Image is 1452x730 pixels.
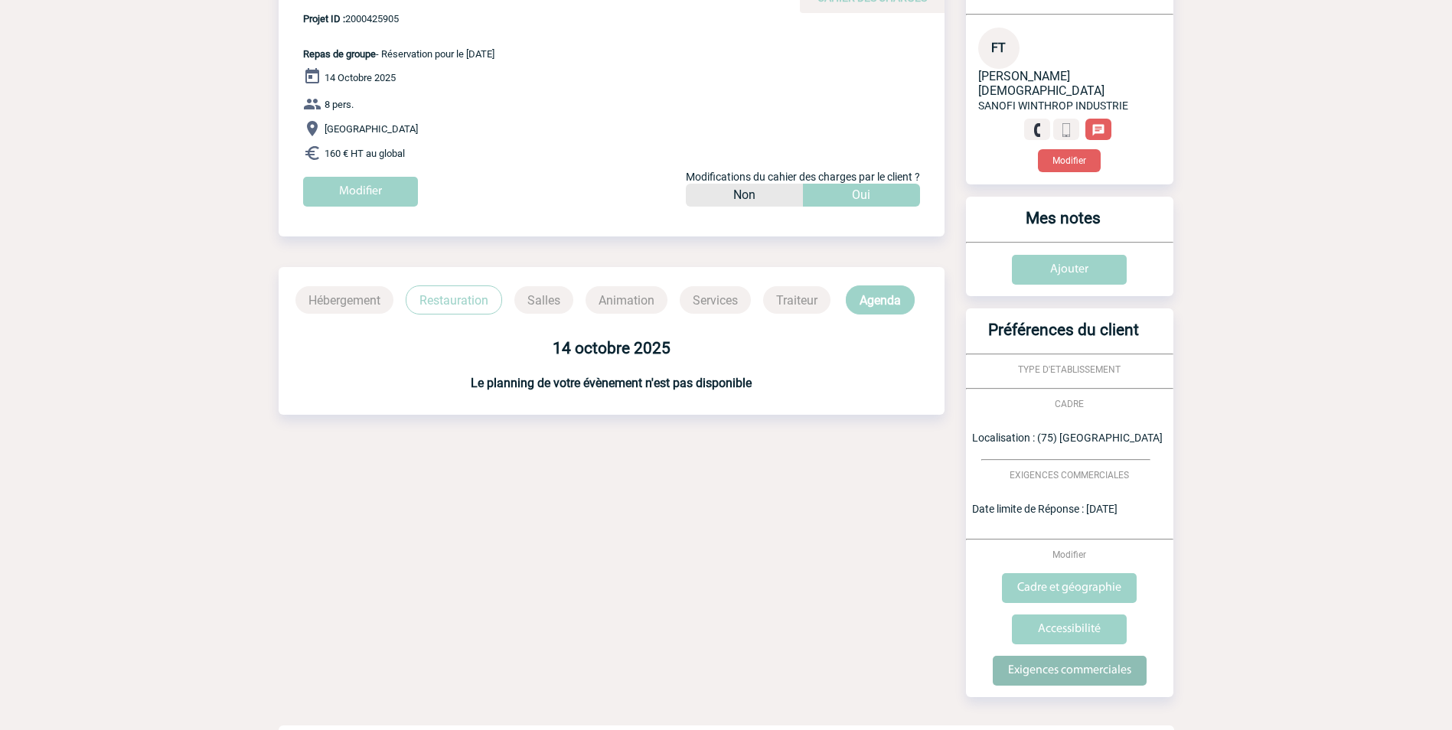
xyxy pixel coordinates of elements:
[279,376,945,390] h3: Le planning de votre évènement n'est pas disponible
[325,99,354,110] span: 8 pers.
[1012,614,1127,644] input: Accessibilité
[1012,255,1127,285] input: Ajouter
[993,656,1147,686] input: Exigences commerciales
[295,286,393,314] p: Hébergement
[325,123,418,135] span: [GEOGRAPHIC_DATA]
[586,286,667,314] p: Animation
[1059,123,1073,137] img: portable.png
[733,184,755,207] p: Non
[972,321,1155,354] h3: Préférences du client
[972,503,1118,515] span: Date limite de Réponse : [DATE]
[303,48,376,60] span: Repas de groupe
[303,177,418,207] input: Modifier
[763,286,830,314] p: Traiteur
[846,285,915,314] p: Agenda
[972,209,1155,242] h3: Mes notes
[303,48,494,60] span: - Réservation pour le [DATE]
[1018,364,1121,375] span: TYPE D'ETABLISSEMENT
[1055,399,1084,409] span: CADRE
[303,13,494,24] span: 2000425905
[1038,149,1101,172] button: Modifier
[852,184,870,207] p: Oui
[325,72,396,83] span: 14 Octobre 2025
[978,69,1104,98] span: [PERSON_NAME] [DEMOGRAPHIC_DATA]
[1052,549,1086,560] span: Modifier
[1091,123,1105,137] img: chat-24-px-w.png
[1030,123,1044,137] img: fixe.png
[553,339,671,357] b: 14 octobre 2025
[978,99,1128,112] span: SANOFI WINTHROP INDUSTRIE
[1002,573,1137,603] input: Cadre et géographie
[991,41,1006,55] span: FT
[325,148,405,159] span: 160 € HT au global
[303,13,345,24] b: Projet ID :
[406,285,502,314] p: Restauration
[514,286,573,314] p: Salles
[1010,470,1129,481] span: EXIGENCES COMMERCIALES
[972,432,1163,444] span: Localisation : (75) [GEOGRAPHIC_DATA]
[680,286,751,314] p: Services
[686,171,920,183] span: Modifications du cahier des charges par le client ?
